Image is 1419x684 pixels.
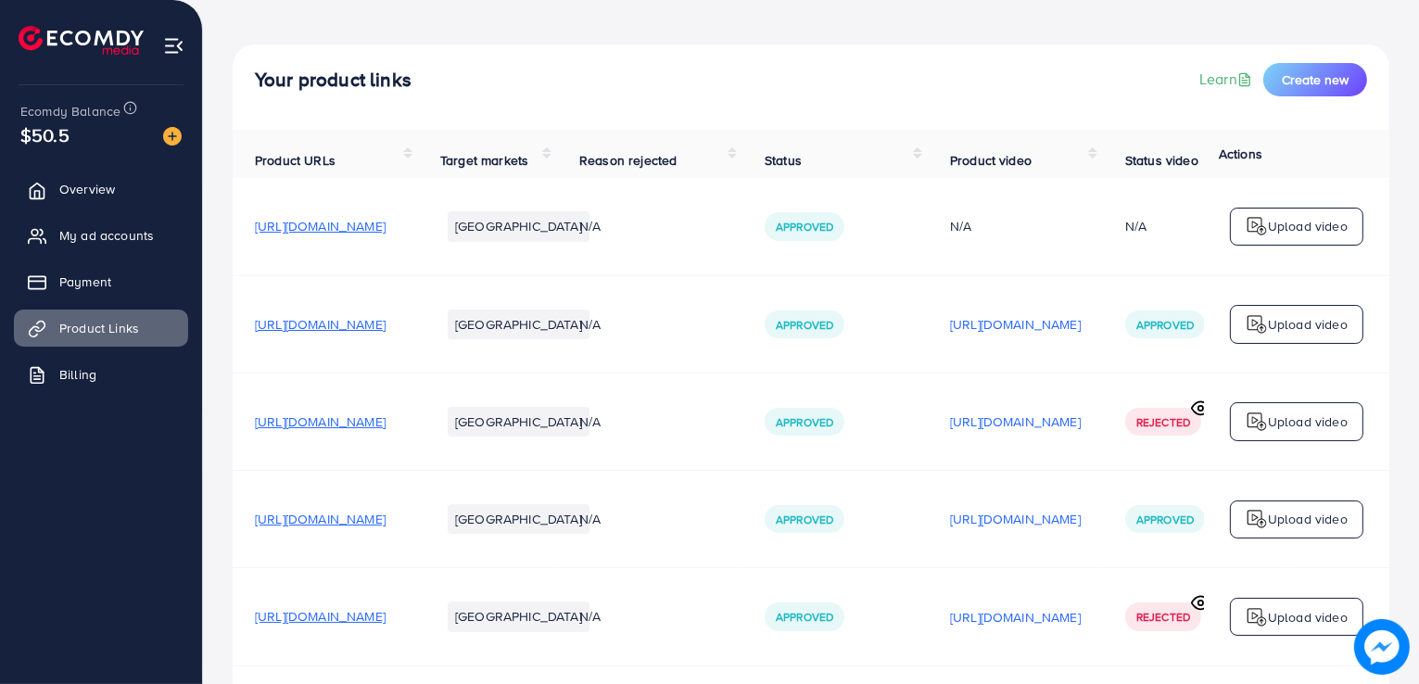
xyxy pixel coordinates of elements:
img: image [1354,619,1410,675]
img: logo [1246,508,1268,530]
p: Upload video [1268,215,1348,237]
img: logo [19,26,144,55]
li: [GEOGRAPHIC_DATA] [448,504,589,534]
li: [GEOGRAPHIC_DATA] [448,602,589,631]
span: N/A [579,412,601,431]
button: Create new [1263,63,1367,96]
li: [GEOGRAPHIC_DATA] [448,407,589,437]
span: Approved [776,219,833,234]
span: Target markets [440,151,528,170]
img: logo [1246,313,1268,336]
span: N/A [579,217,601,235]
li: [GEOGRAPHIC_DATA] [448,310,589,339]
span: $50.5 [20,121,70,148]
span: Overview [59,180,115,198]
a: Learn [1199,69,1256,90]
span: Status [765,151,802,170]
span: N/A [579,510,601,528]
span: Approved [1136,512,1194,527]
span: N/A [579,315,601,334]
img: menu [163,35,184,57]
li: [GEOGRAPHIC_DATA] [448,211,589,241]
span: Approved [776,609,833,625]
p: Upload video [1268,508,1348,530]
span: Approved [776,512,833,527]
p: Upload video [1268,411,1348,433]
span: Reason rejected [579,151,677,170]
a: Overview [14,171,188,208]
h4: Your product links [255,69,412,92]
p: [URL][DOMAIN_NAME] [950,508,1081,530]
span: Billing [59,365,96,384]
a: My ad accounts [14,217,188,254]
span: [URL][DOMAIN_NAME] [255,315,386,334]
p: Upload video [1268,313,1348,336]
span: N/A [579,607,601,626]
span: [URL][DOMAIN_NAME] [255,607,386,626]
img: logo [1246,215,1268,237]
span: Payment [59,272,111,291]
a: Payment [14,263,188,300]
span: Create new [1282,70,1349,89]
p: [URL][DOMAIN_NAME] [950,606,1081,628]
span: Approved [1136,317,1194,333]
p: [URL][DOMAIN_NAME] [950,411,1081,433]
span: Approved [776,317,833,333]
span: Approved [776,414,833,430]
p: [URL][DOMAIN_NAME] [950,313,1081,336]
div: N/A [1125,217,1147,235]
img: logo [1246,606,1268,628]
span: Product URLs [255,151,336,170]
span: [URL][DOMAIN_NAME] [255,510,386,528]
div: N/A [950,217,1081,235]
a: Product Links [14,310,188,347]
span: Rejected [1136,609,1190,625]
span: Rejected [1136,414,1190,430]
img: image [163,127,182,146]
span: Status video [1125,151,1198,170]
a: Billing [14,356,188,393]
span: Product video [950,151,1032,170]
span: Product Links [59,319,139,337]
span: [URL][DOMAIN_NAME] [255,412,386,431]
span: Actions [1219,145,1262,163]
span: My ad accounts [59,226,154,245]
img: logo [1246,411,1268,433]
span: Ecomdy Balance [20,102,120,120]
span: [URL][DOMAIN_NAME] [255,217,386,235]
p: Upload video [1268,606,1348,628]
